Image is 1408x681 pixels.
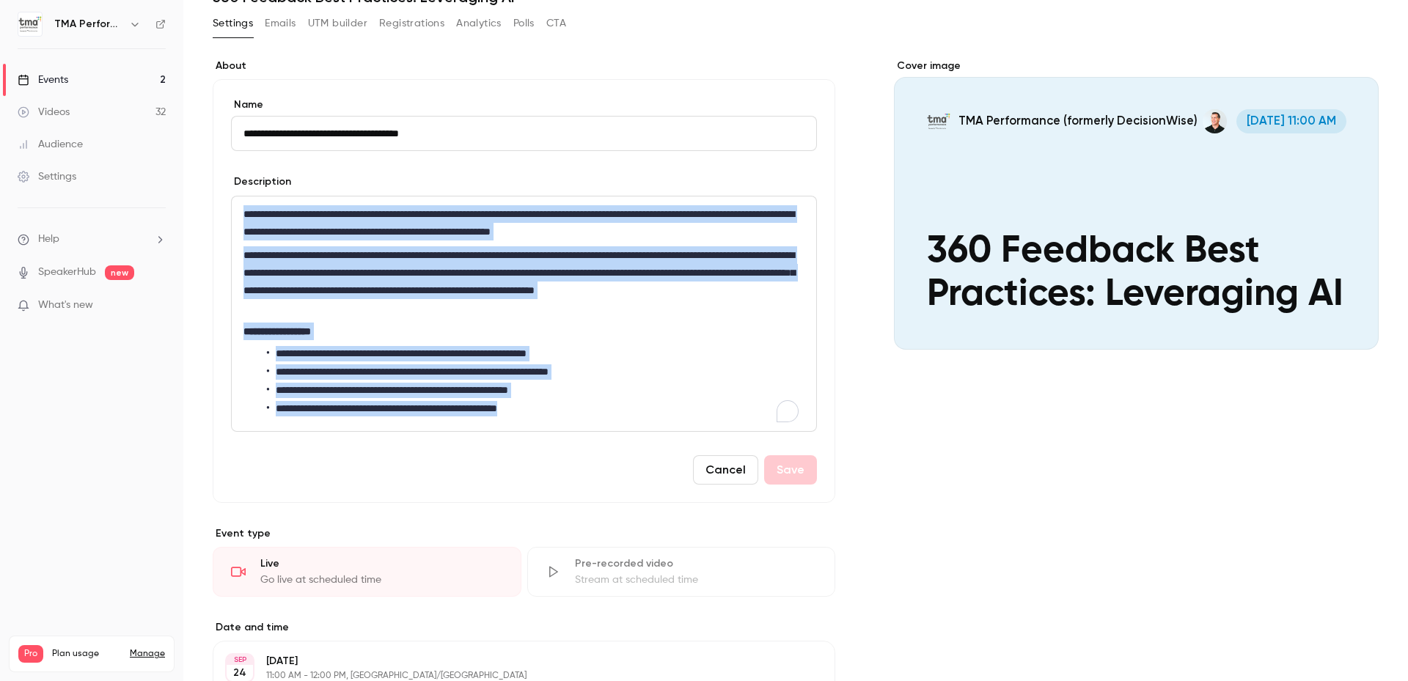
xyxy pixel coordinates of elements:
[260,573,503,587] div: Go live at scheduled time
[513,12,535,35] button: Polls
[575,573,818,587] div: Stream at scheduled time
[18,232,166,247] li: help-dropdown-opener
[54,17,123,32] h6: TMA Performance (formerly DecisionWise)
[266,654,758,669] p: [DATE]
[894,59,1379,73] label: Cover image
[693,455,758,485] button: Cancel
[130,648,165,660] a: Manage
[18,73,68,87] div: Events
[231,196,817,432] section: description
[456,12,502,35] button: Analytics
[265,12,296,35] button: Emails
[18,12,42,36] img: TMA Performance (formerly DecisionWise)
[213,59,835,73] label: About
[379,12,444,35] button: Registrations
[232,196,816,431] div: editor
[231,174,291,189] label: Description
[894,59,1379,350] section: Cover image
[38,232,59,247] span: Help
[231,97,817,112] label: Name
[38,265,96,280] a: SpeakerHub
[546,12,566,35] button: CTA
[232,196,816,431] div: To enrich screen reader interactions, please activate Accessibility in Grammarly extension settings
[527,547,836,597] div: Pre-recorded videoStream at scheduled time
[105,265,134,280] span: new
[308,12,367,35] button: UTM builder
[213,547,521,597] div: LiveGo live at scheduled time
[18,137,83,152] div: Audience
[213,526,835,541] p: Event type
[213,620,835,635] label: Date and time
[575,556,818,571] div: Pre-recorded video
[213,12,253,35] button: Settings
[260,556,503,571] div: Live
[18,105,70,119] div: Videos
[227,655,253,665] div: SEP
[233,666,246,680] p: 24
[52,648,121,660] span: Plan usage
[38,298,93,313] span: What's new
[18,169,76,184] div: Settings
[18,645,43,663] span: Pro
